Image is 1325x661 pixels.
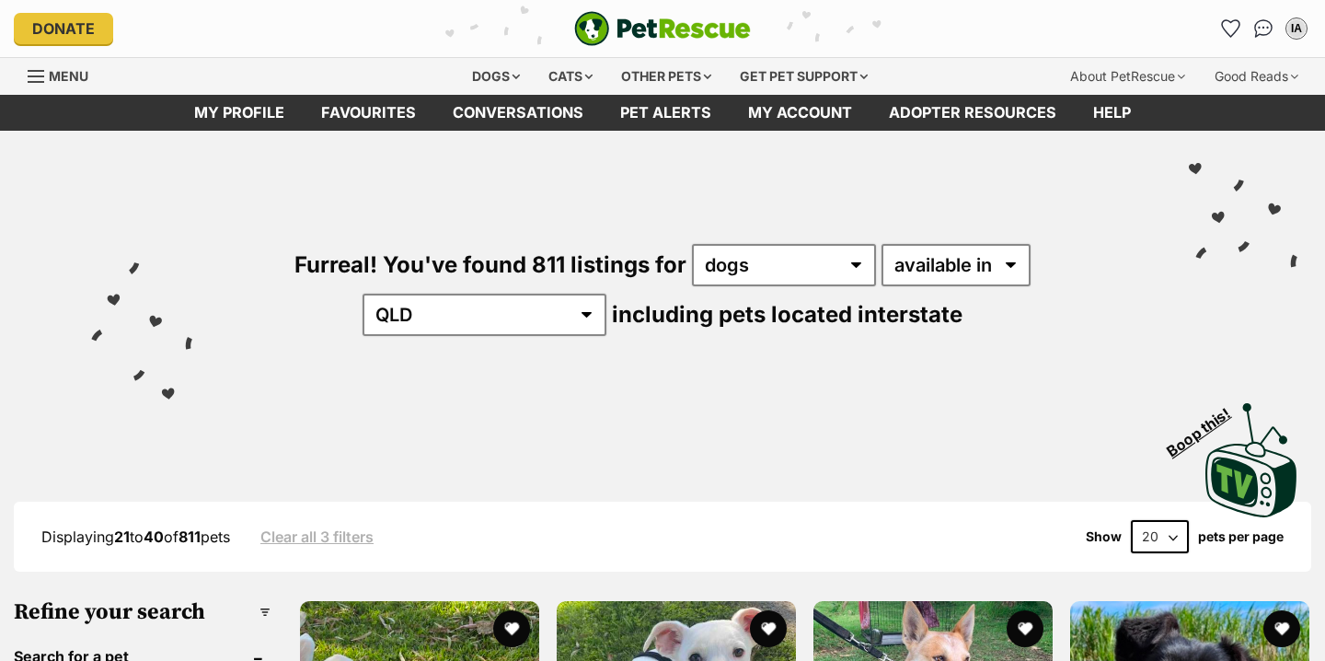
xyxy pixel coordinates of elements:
a: My account [730,95,870,131]
ul: Account quick links [1216,14,1311,43]
span: including pets located interstate [612,301,962,328]
a: PetRescue [574,11,751,46]
span: Furreal! You've found 811 listings for [294,251,686,278]
strong: 40 [144,528,164,546]
span: Menu [49,68,88,84]
div: Dogs [459,58,533,95]
button: favourite [1007,610,1043,647]
a: Boop this! [1205,387,1297,521]
label: pets per page [1198,529,1284,544]
img: logo-e224e6f780fb5917bec1dbf3a21bbac754714ae5b6737aabdf751b685950b380.svg [574,11,751,46]
div: Get pet support [727,58,881,95]
div: Other pets [608,58,724,95]
a: Favourites [303,95,434,131]
a: Adopter resources [870,95,1075,131]
div: IA [1287,19,1306,38]
a: My profile [176,95,303,131]
button: My account [1282,14,1311,43]
a: Donate [14,13,113,44]
a: Menu [28,58,101,91]
a: Favourites [1216,14,1245,43]
button: favourite [493,610,530,647]
span: Show [1086,529,1122,544]
a: Clear all 3 filters [260,528,374,545]
img: chat-41dd97257d64d25036548639549fe6c8038ab92f7586957e7f3b1b290dea8141.svg [1254,19,1273,38]
img: PetRescue TV logo [1205,403,1297,517]
div: About PetRescue [1057,58,1198,95]
span: Boop this! [1164,393,1249,459]
span: Displaying to of pets [41,528,230,546]
h3: Refine your search [14,599,271,625]
strong: 811 [179,528,201,546]
a: Pet alerts [602,95,730,131]
button: favourite [750,610,787,647]
div: Cats [536,58,605,95]
div: Good Reads [1202,58,1311,95]
button: favourite [1263,610,1300,647]
a: Conversations [1249,14,1278,43]
strong: 21 [114,528,130,546]
a: conversations [434,95,602,131]
a: Help [1075,95,1149,131]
